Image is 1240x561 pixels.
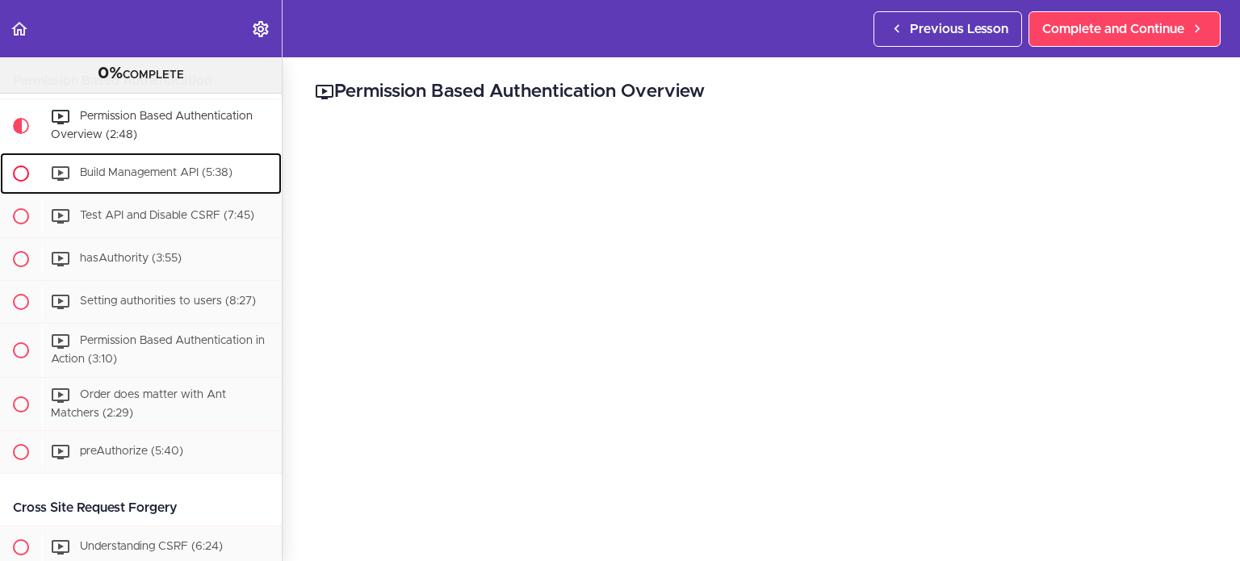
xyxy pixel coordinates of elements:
a: Previous Lesson [873,11,1022,47]
span: Test API and Disable CSRF (7:45) [80,210,254,221]
a: Complete and Continue [1028,11,1221,47]
span: Complete and Continue [1042,19,1184,39]
span: 0% [98,65,123,82]
span: Build Management API (5:38) [80,167,232,178]
div: COMPLETE [20,64,262,85]
span: Permission Based Authentication Overview (2:48) [51,111,253,141]
span: Permission Based Authentication in Action (3:10) [51,335,265,365]
span: preAuthorize (5:40) [80,446,183,458]
span: Understanding CSRF (6:24) [80,542,223,553]
span: Order does matter with Ant Matchers (2:29) [51,389,226,419]
svg: Back to course curriculum [10,19,29,39]
span: Setting authorities to users (8:27) [80,295,256,307]
span: Previous Lesson [910,19,1008,39]
span: hasAuthority (3:55) [80,253,182,264]
svg: Settings Menu [251,19,270,39]
h2: Permission Based Authentication Overview [315,78,1208,106]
